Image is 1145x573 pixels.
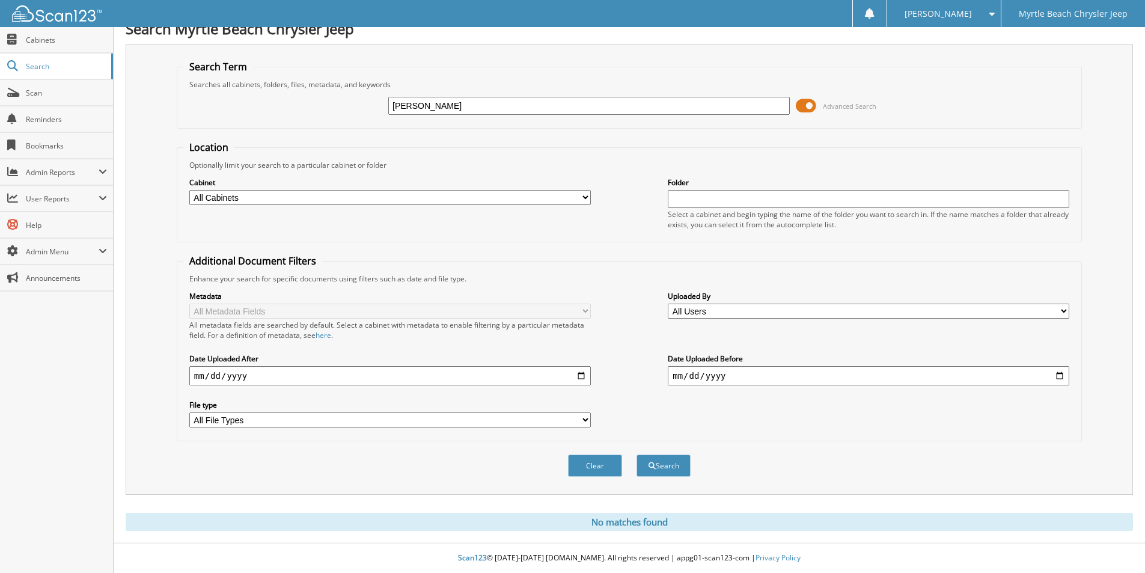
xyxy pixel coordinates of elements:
[126,19,1133,38] h1: Search Myrtle Beach Chrysler Jeep
[183,79,1075,90] div: Searches all cabinets, folders, files, metadata, and keywords
[189,177,591,188] label: Cabinet
[568,455,622,477] button: Clear
[26,141,107,151] span: Bookmarks
[637,455,691,477] button: Search
[26,114,107,124] span: Reminders
[26,194,99,204] span: User Reports
[26,167,99,177] span: Admin Reports
[26,220,107,230] span: Help
[316,330,331,340] a: here
[189,400,591,410] label: File type
[26,88,107,98] span: Scan
[189,354,591,364] label: Date Uploaded After
[26,35,107,45] span: Cabinets
[183,60,253,73] legend: Search Term
[458,553,487,563] span: Scan123
[189,291,591,301] label: Metadata
[189,320,591,340] div: All metadata fields are searched by default. Select a cabinet with metadata to enable filtering b...
[183,274,1075,284] div: Enhance your search for specific documents using filters such as date and file type.
[189,366,591,385] input: start
[114,544,1145,573] div: © [DATE]-[DATE] [DOMAIN_NAME]. All rights reserved | appg01-scan123-com |
[26,273,107,283] span: Announcements
[823,102,876,111] span: Advanced Search
[905,10,972,17] span: [PERSON_NAME]
[183,141,234,154] legend: Location
[26,61,105,72] span: Search
[756,553,801,563] a: Privacy Policy
[1019,10,1128,17] span: Myrtle Beach Chrysler Jeep
[668,209,1069,230] div: Select a cabinet and begin typing the name of the folder you want to search in. If the name match...
[668,354,1069,364] label: Date Uploaded Before
[1085,515,1145,573] iframe: Chat Widget
[668,366,1069,385] input: end
[26,247,99,257] span: Admin Menu
[126,513,1133,531] div: No matches found
[668,177,1069,188] label: Folder
[668,291,1069,301] label: Uploaded By
[12,5,102,22] img: scan123-logo-white.svg
[183,160,1075,170] div: Optionally limit your search to a particular cabinet or folder
[183,254,322,268] legend: Additional Document Filters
